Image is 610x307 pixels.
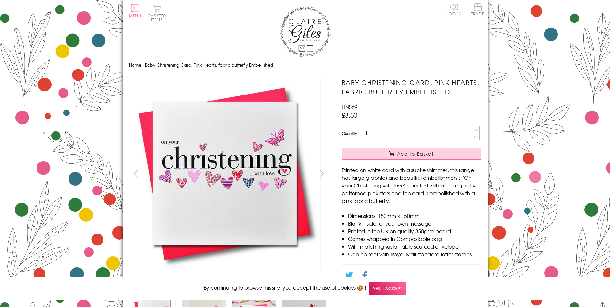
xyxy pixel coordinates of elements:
a: Home [129,62,141,68]
span: Menu [129,13,142,19]
img: Baby Christening Card, Pink Hearts, fabric butterfly Embellished [329,78,521,270]
button: Menu [129,4,142,18]
li: With matching sustainable sourced envelope [348,243,481,250]
button: next [314,166,329,181]
button: prev [129,166,143,181]
span: Add to Basket [397,151,434,157]
span: HNS69 [342,103,357,111]
span: › [142,62,144,68]
img: Baby Christening Card, Pink Hearts, fabric butterfly Embellished [129,78,321,270]
span: Yes, I accept [369,282,406,295]
label: Quantity [342,130,357,136]
span: £3.50 [342,111,357,120]
span: Baby Christening Card, Pink Hearts, fabric butterfly Embellished [145,62,273,68]
li: Can be sent with Royal Mail standard letter stamps [348,250,481,258]
li: Printed in the U.K on quality 350gsm board [348,227,481,235]
h1: Baby Christening Card, Pink Hearts, fabric butterfly Embellished [342,78,481,96]
li: Blank inside for your own message [348,220,481,227]
button: Basket0 items [148,5,166,21]
button: Add to Basket [342,148,481,160]
span: Trade [471,3,484,16]
li: Comes wrapped in Compostable bag [348,235,481,243]
nav: breadcrumbs [129,59,481,72]
span: 0 items [151,13,166,22]
li: Dimensions: 150mm x 150mm [348,212,481,220]
a: Trade [471,3,484,17]
p: Printed on white card with a subtle shimmer, this range has large graphics and beautiful embellis... [342,166,481,204]
img: Claire Giles Greetings Cards [280,6,331,57]
a: Log In [446,3,462,16]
